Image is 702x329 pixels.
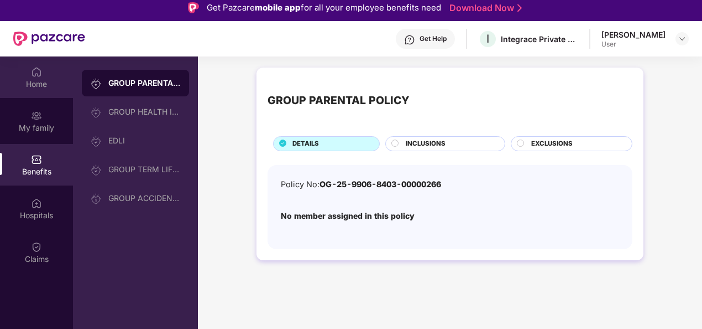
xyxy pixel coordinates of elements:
div: Policy No: [281,178,441,191]
img: Stroke [517,2,522,14]
div: Get Help [420,34,447,43]
div: [PERSON_NAME] [601,29,666,40]
span: DETAILS [292,139,319,149]
img: svg+xml;base64,PHN2ZyBpZD0iQ2xhaW0iIHhtbG5zPSJodHRwOi8vd3d3LnczLm9yZy8yMDAwL3N2ZyIgd2lkdGg9IjIwIi... [31,241,42,253]
div: Get Pazcare for all your employee benefits need [207,1,441,14]
div: GROUP TERM LIFE INSURANCE [108,165,180,174]
div: GROUP PARENTAL POLICY [268,92,410,109]
img: svg+xml;base64,PHN2ZyBpZD0iSG9tZSIgeG1sbnM9Imh0dHA6Ly93d3cudzMub3JnLzIwMDAvc3ZnIiB3aWR0aD0iMjAiIG... [31,66,42,78]
img: svg+xml;base64,PHN2ZyB3aWR0aD0iMjAiIGhlaWdodD0iMjAiIHZpZXdCb3g9IjAgMCAyMCAyMCIgZmlsbD0ibm9uZSIgeG... [91,136,102,147]
div: Integrace Private Limited [501,34,578,44]
div: User [601,40,666,49]
img: svg+xml;base64,PHN2ZyB3aWR0aD0iMjAiIGhlaWdodD0iMjAiIHZpZXdCb3g9IjAgMCAyMCAyMCIgZmlsbD0ibm9uZSIgeG... [91,107,102,118]
span: I [486,32,489,45]
div: GROUP HEALTH INSURANCE [108,107,180,116]
span: INCLUSIONS [406,139,446,149]
div: EDLI [108,136,180,145]
span: EXCLUSIONS [531,139,573,149]
b: No member assigned in this policy [281,211,415,220]
img: Logo [188,2,199,13]
img: svg+xml;base64,PHN2ZyBpZD0iSGVscC0zMngzMiIgeG1sbnM9Imh0dHA6Ly93d3cudzMub3JnLzIwMDAvc3ZnIiB3aWR0aD... [404,34,415,45]
img: svg+xml;base64,PHN2ZyB3aWR0aD0iMjAiIGhlaWdodD0iMjAiIHZpZXdCb3g9IjAgMCAyMCAyMCIgZmlsbD0ibm9uZSIgeG... [91,78,102,89]
div: GROUP ACCIDENTAL INSURANCE [108,194,180,203]
div: GROUP PARENTAL POLICY [108,78,180,89]
img: svg+xml;base64,PHN2ZyBpZD0iSG9zcGl0YWxzIiB4bWxucz0iaHR0cDovL3d3dy53My5vcmcvMjAwMC9zdmciIHdpZHRoPS... [31,198,42,209]
img: svg+xml;base64,PHN2ZyB3aWR0aD0iMjAiIGhlaWdodD0iMjAiIHZpZXdCb3g9IjAgMCAyMCAyMCIgZmlsbD0ibm9uZSIgeG... [91,164,102,176]
a: Download Now [449,2,518,14]
img: svg+xml;base64,PHN2ZyB3aWR0aD0iMjAiIGhlaWdodD0iMjAiIHZpZXdCb3g9IjAgMCAyMCAyMCIgZmlsbD0ibm9uZSIgeG... [91,193,102,204]
img: svg+xml;base64,PHN2ZyBpZD0iRHJvcGRvd24tMzJ4MzIiIHhtbG5zPSJodHRwOi8vd3d3LnczLm9yZy8yMDAwL3N2ZyIgd2... [678,34,687,43]
img: svg+xml;base64,PHN2ZyBpZD0iQmVuZWZpdHMiIHhtbG5zPSJodHRwOi8vd3d3LnczLm9yZy8yMDAwL3N2ZyIgd2lkdGg9Ij... [31,154,42,165]
span: OG-25-9906-8403-00000266 [319,179,441,189]
strong: mobile app [255,2,301,13]
img: New Pazcare Logo [13,32,85,46]
img: svg+xml;base64,PHN2ZyB3aWR0aD0iMjAiIGhlaWdodD0iMjAiIHZpZXdCb3g9IjAgMCAyMCAyMCIgZmlsbD0ibm9uZSIgeG... [31,110,42,121]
